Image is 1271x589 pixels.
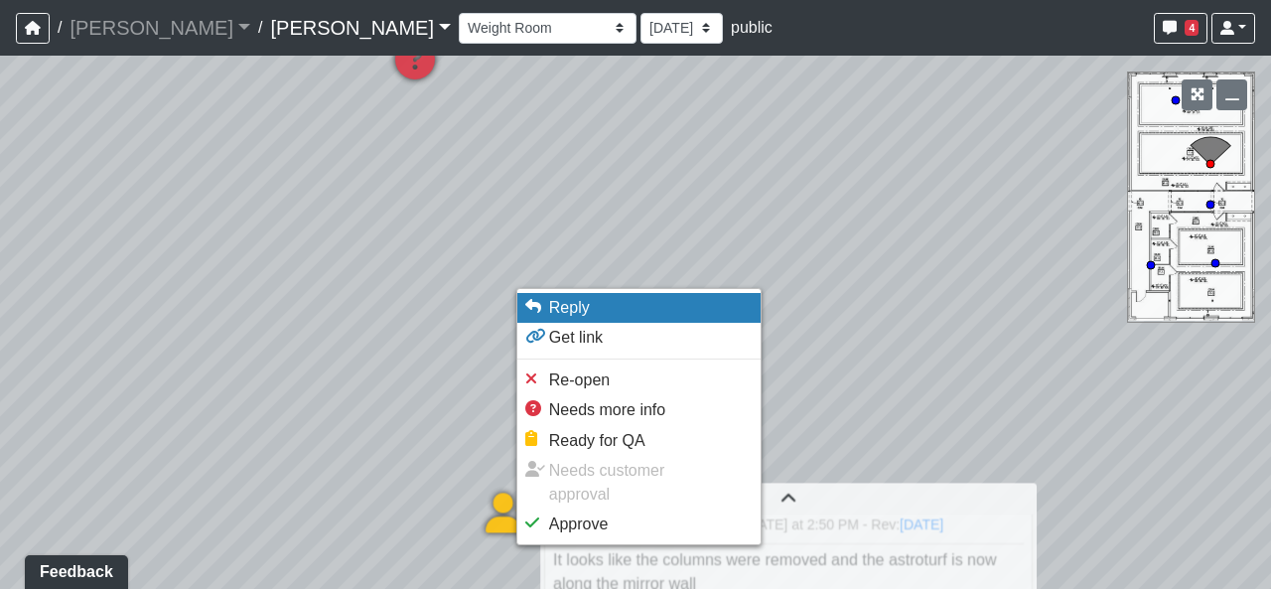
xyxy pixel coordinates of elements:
span: public [731,19,773,36]
a: [PERSON_NAME] [70,8,250,48]
span: Needs customer approval [549,462,665,503]
span: Needs more info [549,401,665,418]
span: 4 [1185,20,1199,36]
iframe: Ybug feedback widget [15,549,132,589]
span: Get link [549,329,603,346]
span: Ready for QA [549,432,645,449]
span: / [50,8,70,48]
span: Re-open [549,371,610,388]
span: Reply [549,299,590,316]
span: Approve [549,515,609,532]
a: [PERSON_NAME] [270,8,451,48]
button: 4 [1154,13,1207,44]
span: / [250,8,270,48]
